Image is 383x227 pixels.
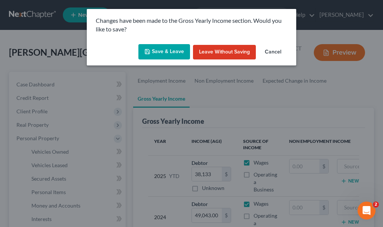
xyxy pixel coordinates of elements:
button: Cancel [259,45,287,60]
button: Leave without Saving [193,45,256,60]
iframe: Intercom live chat [358,202,376,220]
span: 2 [373,202,379,208]
button: Save & Leave [138,44,190,60]
p: Changes have been made to the Gross Yearly Income section. Would you like to save? [96,16,287,34]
